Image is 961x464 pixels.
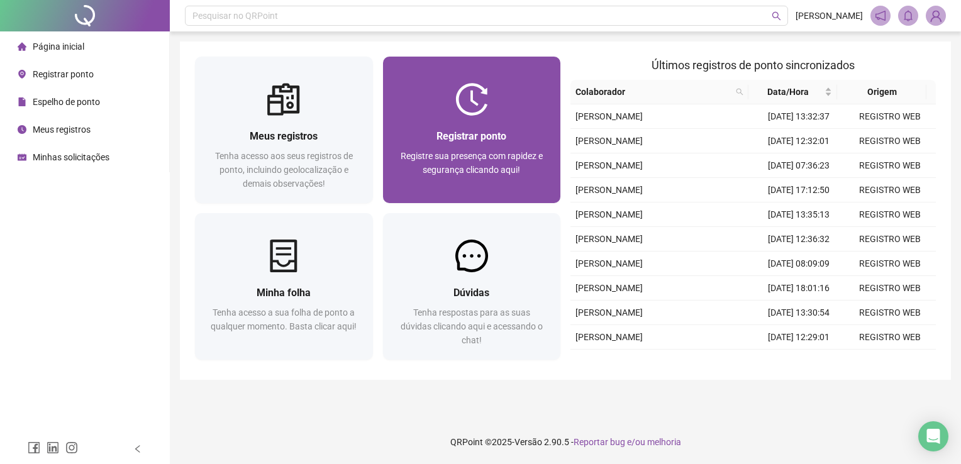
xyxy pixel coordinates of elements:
span: left [133,445,142,453]
span: search [772,11,781,21]
td: [DATE] 18:01:16 [753,276,845,301]
span: Versão [514,437,542,447]
span: home [18,42,26,51]
span: Meus registros [250,130,318,142]
td: [DATE] 12:29:01 [753,325,845,350]
a: DúvidasTenha respostas para as suas dúvidas clicando aqui e acessando o chat! [383,213,561,360]
span: [PERSON_NAME] [575,209,643,219]
span: [PERSON_NAME] [575,111,643,121]
td: REGISTRO WEB [845,325,936,350]
span: Data/Hora [753,85,822,99]
td: REGISTRO WEB [845,153,936,178]
td: [DATE] 08:09:09 [753,251,845,276]
span: Registre sua presença com rapidez e segurança clicando aqui! [401,151,543,175]
td: REGISTRO WEB [845,178,936,202]
span: search [736,88,743,96]
span: Tenha respostas para as suas dúvidas clicando aqui e acessando o chat! [401,307,543,345]
td: REGISTRO WEB [845,301,936,325]
td: [DATE] 08:03:48 [753,350,845,374]
span: Últimos registros de ponto sincronizados [652,58,855,72]
td: REGISTRO WEB [845,276,936,301]
td: [DATE] 13:30:54 [753,301,845,325]
span: environment [18,70,26,79]
td: REGISTRO WEB [845,129,936,153]
span: Dúvidas [453,287,489,299]
td: [DATE] 13:32:37 [753,104,845,129]
span: bell [903,10,914,21]
a: Registrar pontoRegistre sua presença com rapidez e segurança clicando aqui! [383,57,561,203]
td: REGISTRO WEB [845,104,936,129]
td: [DATE] 17:12:50 [753,178,845,202]
th: Origem [837,80,926,104]
span: [PERSON_NAME] [575,185,643,195]
span: [PERSON_NAME] [575,160,643,170]
span: [PERSON_NAME] [575,307,643,318]
span: Meus registros [33,124,91,135]
span: Tenha acesso a sua folha de ponto a qualquer momento. Basta clicar aqui! [211,307,357,331]
span: clock-circle [18,125,26,134]
a: Meus registrosTenha acesso aos seus registros de ponto, incluindo geolocalização e demais observa... [195,57,373,203]
span: [PERSON_NAME] [575,332,643,342]
footer: QRPoint © 2025 - 2.90.5 - [170,420,961,464]
span: search [733,82,746,101]
span: Colaborador [575,85,731,99]
span: Tenha acesso aos seus registros de ponto, incluindo geolocalização e demais observações! [215,151,353,189]
td: [DATE] 13:35:13 [753,202,845,227]
span: [PERSON_NAME] [575,258,643,268]
span: instagram [65,441,78,454]
span: Minha folha [257,287,311,299]
span: Espelho de ponto [33,97,100,107]
td: REGISTRO WEB [845,202,936,227]
td: [DATE] 12:36:32 [753,227,845,251]
td: [DATE] 12:32:01 [753,129,845,153]
span: Registrar ponto [436,130,506,142]
span: Reportar bug e/ou melhoria [574,437,681,447]
span: Página inicial [33,41,84,52]
img: 91070 [926,6,945,25]
td: REGISTRO WEB [845,251,936,276]
span: [PERSON_NAME] [796,9,863,23]
span: [PERSON_NAME] [575,136,643,146]
span: [PERSON_NAME] [575,234,643,244]
div: Open Intercom Messenger [918,421,948,451]
span: Registrar ponto [33,69,94,79]
a: Minha folhaTenha acesso a sua folha de ponto a qualquer momento. Basta clicar aqui! [195,213,373,360]
td: REGISTRO WEB [845,350,936,374]
span: facebook [28,441,40,454]
td: [DATE] 07:36:23 [753,153,845,178]
span: notification [875,10,886,21]
span: [PERSON_NAME] [575,283,643,293]
span: schedule [18,153,26,162]
span: linkedin [47,441,59,454]
span: file [18,97,26,106]
td: REGISTRO WEB [845,227,936,251]
th: Data/Hora [748,80,837,104]
span: Minhas solicitações [33,152,109,162]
